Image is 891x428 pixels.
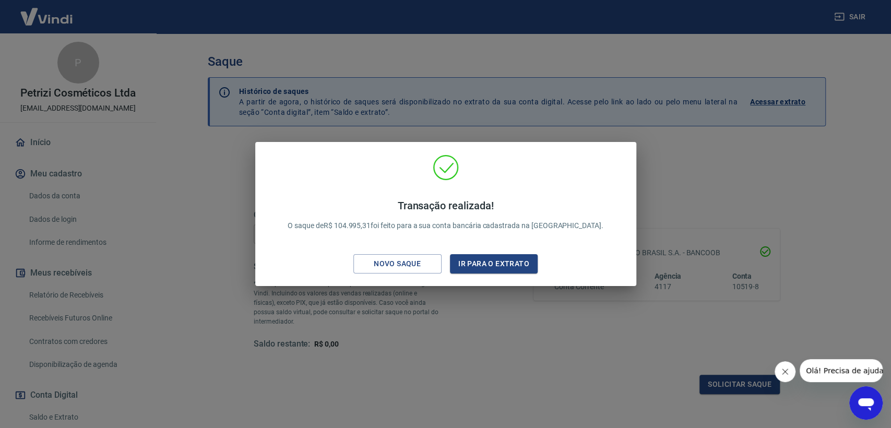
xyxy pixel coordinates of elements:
button: Ir para o extrato [450,254,538,274]
h4: Transação realizada! [288,199,603,212]
span: Olá! Precisa de ajuda? [6,7,88,16]
p: O saque de R$ 104.995,31 foi feito para a sua conta bancária cadastrada na [GEOGRAPHIC_DATA]. [288,199,603,231]
iframe: Fechar mensagem [775,361,795,382]
button: Novo saque [353,254,442,274]
iframe: Botão para abrir a janela de mensagens [849,386,883,420]
div: Novo saque [361,257,433,270]
iframe: Mensagem da empresa [800,359,883,382]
